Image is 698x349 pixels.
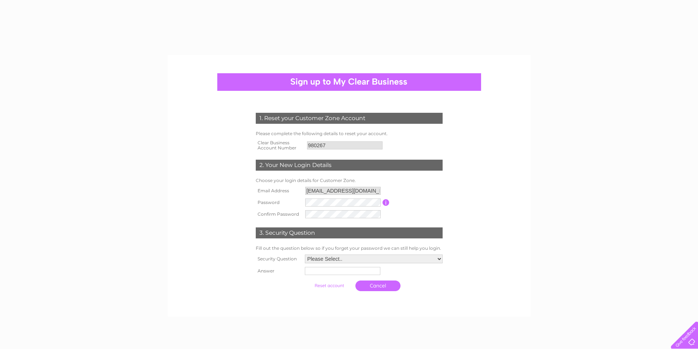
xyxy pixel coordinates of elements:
input: Information [383,199,389,206]
th: Email Address [254,185,304,197]
td: Fill out the question below so if you forget your password we can still help you login. [254,244,444,253]
th: Confirm Password [254,208,304,220]
a: Cancel [355,281,400,291]
th: Security Question [254,253,303,265]
div: 3. Security Question [256,227,443,238]
th: Password [254,197,304,208]
td: Choose your login details for Customer Zone. [254,176,444,185]
td: Please complete the following details to reset your account. [254,129,444,138]
input: Submit [307,281,352,291]
div: 2. Your New Login Details [256,160,443,171]
th: Answer [254,265,303,277]
th: Clear Business Account Number [254,138,305,153]
div: 1. Reset your Customer Zone Account [256,113,443,124]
